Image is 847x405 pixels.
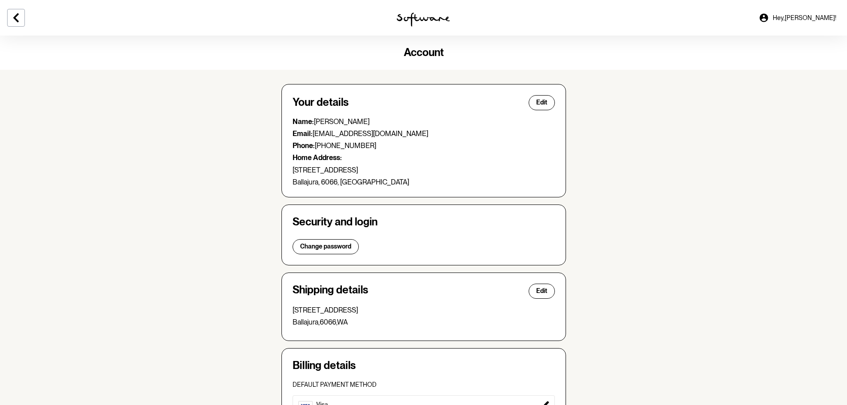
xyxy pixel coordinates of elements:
p: Ballajura , 6066 , WA [293,318,555,326]
strong: Phone: [293,141,315,150]
span: Hey, [PERSON_NAME] ! [773,14,836,22]
p: [STREET_ADDRESS] [293,166,555,174]
p: [EMAIL_ADDRESS][DOMAIN_NAME] [293,129,555,138]
a: Hey,[PERSON_NAME]! [753,7,842,28]
span: Change password [300,243,351,250]
span: Default payment method [293,381,377,388]
span: Edit [536,99,547,106]
h4: Billing details [293,359,555,372]
h4: Your details [293,96,349,109]
h4: Security and login [293,216,555,229]
strong: Name: [293,117,314,126]
strong: Home Address: [293,153,342,162]
p: Ballajura, 6066, [GEOGRAPHIC_DATA] [293,178,555,186]
span: Edit [536,287,547,295]
button: Edit [529,95,555,110]
p: [PHONE_NUMBER] [293,141,555,150]
h4: Shipping details [293,284,368,299]
span: Account [404,46,444,59]
button: Edit [529,284,555,299]
img: software logo [397,12,450,27]
button: Change password [293,239,359,254]
p: [STREET_ADDRESS] [293,306,555,314]
p: [PERSON_NAME] [293,117,555,126]
strong: Email: [293,129,313,138]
